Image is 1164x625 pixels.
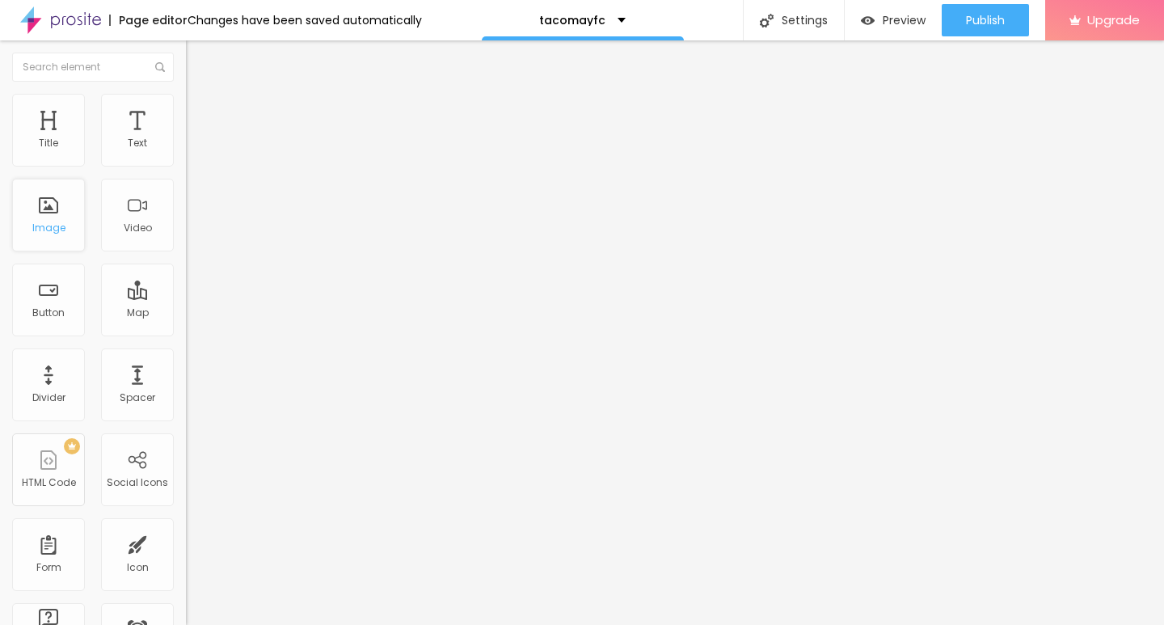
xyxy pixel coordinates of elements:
div: Video [124,222,152,234]
div: Form [36,562,61,573]
span: Preview [883,14,926,27]
div: Button [32,307,65,319]
button: Preview [845,4,942,36]
span: Publish [966,14,1005,27]
div: Page editor [109,15,188,26]
div: Divider [32,392,65,403]
div: Title [39,137,58,149]
img: view-1.svg [861,14,875,27]
img: Icone [760,14,774,27]
div: HTML Code [22,477,76,488]
button: Publish [942,4,1029,36]
div: Map [127,307,149,319]
div: Social Icons [107,477,168,488]
div: Spacer [120,392,155,403]
span: Upgrade [1087,13,1140,27]
div: Icon [127,562,149,573]
p: tacomayfc [539,15,605,26]
input: Search element [12,53,174,82]
div: Text [128,137,147,149]
img: Icone [155,62,165,72]
div: Changes have been saved automatically [188,15,422,26]
div: Image [32,222,65,234]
